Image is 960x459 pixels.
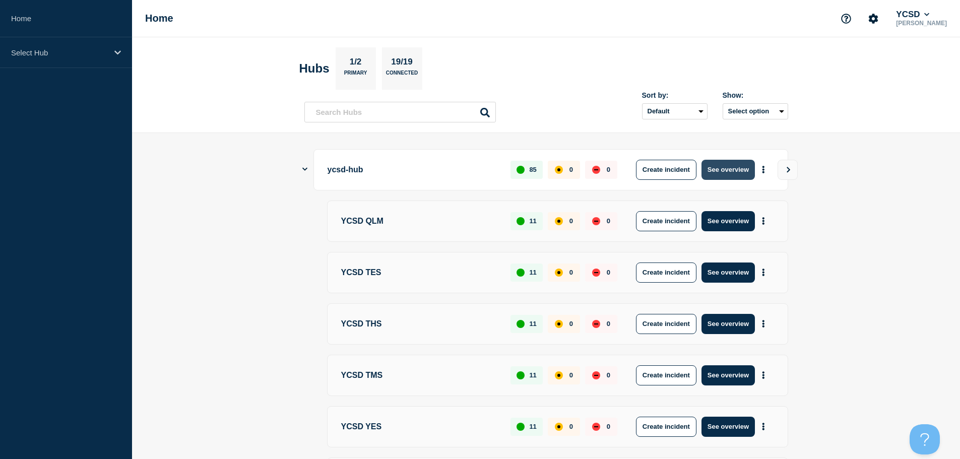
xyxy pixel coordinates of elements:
[723,91,788,99] div: Show:
[642,103,708,119] select: Sort by
[529,217,536,225] p: 11
[894,10,931,20] button: YCSD
[636,211,696,231] button: Create incident
[517,320,525,328] div: up
[529,320,536,327] p: 11
[341,417,499,437] p: YCSD YES
[555,269,563,277] div: affected
[592,269,600,277] div: down
[636,160,696,180] button: Create incident
[592,371,600,379] div: down
[388,57,417,70] p: 19/19
[346,57,365,70] p: 1/2
[642,91,708,99] div: Sort by:
[11,48,108,57] p: Select Hub
[607,320,610,327] p: 0
[529,423,536,430] p: 11
[341,211,499,231] p: YCSD QLM
[569,166,573,173] p: 0
[529,269,536,276] p: 11
[555,371,563,379] div: affected
[836,8,857,29] button: Support
[910,424,940,454] iframe: Help Scout Beacon - Open
[607,371,610,379] p: 0
[757,160,770,179] button: More actions
[757,212,770,230] button: More actions
[529,371,536,379] p: 11
[341,314,499,334] p: YCSD THS
[569,371,573,379] p: 0
[863,8,884,29] button: Account settings
[701,160,755,180] button: See overview
[569,269,573,276] p: 0
[701,314,755,334] button: See overview
[517,269,525,277] div: up
[328,160,499,180] p: ycsd-hub
[757,417,770,436] button: More actions
[701,211,755,231] button: See overview
[569,217,573,225] p: 0
[302,166,307,173] button: Show Connected Hubs
[592,166,600,174] div: down
[569,320,573,327] p: 0
[723,103,788,119] button: Select option
[607,423,610,430] p: 0
[517,166,525,174] div: up
[341,365,499,385] p: YCSD TMS
[555,320,563,328] div: affected
[386,70,418,81] p: Connected
[304,102,496,122] input: Search Hubs
[555,217,563,225] div: affected
[145,13,173,24] h1: Home
[344,70,367,81] p: Primary
[636,417,696,437] button: Create incident
[757,314,770,333] button: More actions
[592,217,600,225] div: down
[529,166,536,173] p: 85
[607,217,610,225] p: 0
[569,423,573,430] p: 0
[555,166,563,174] div: affected
[636,314,696,334] button: Create incident
[636,365,696,385] button: Create incident
[636,263,696,283] button: Create incident
[607,166,610,173] p: 0
[517,217,525,225] div: up
[757,263,770,282] button: More actions
[592,320,600,328] div: down
[341,263,499,283] p: YCSD TES
[894,20,949,27] p: [PERSON_NAME]
[607,269,610,276] p: 0
[517,371,525,379] div: up
[555,423,563,431] div: affected
[592,423,600,431] div: down
[701,365,755,385] button: See overview
[701,263,755,283] button: See overview
[299,61,330,76] h2: Hubs
[778,160,798,180] button: View
[701,417,755,437] button: See overview
[757,366,770,384] button: More actions
[517,423,525,431] div: up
